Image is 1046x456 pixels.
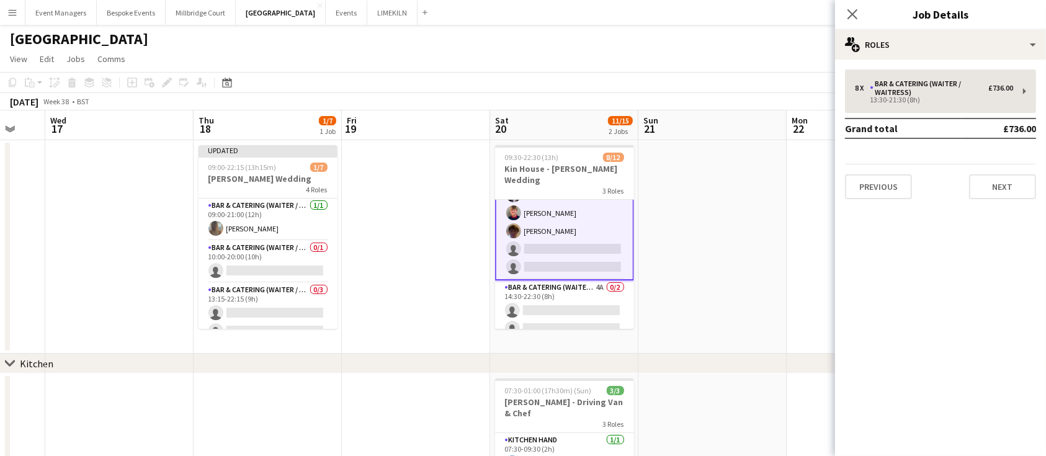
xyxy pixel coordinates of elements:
[92,51,130,67] a: Comms
[48,122,66,136] span: 17
[208,163,277,172] span: 09:00-22:15 (13h15m)
[236,1,326,25] button: [GEOGRAPHIC_DATA]
[505,386,592,395] span: 07:30-01:00 (17h30m) (Sun)
[35,51,59,67] a: Edit
[603,186,624,195] span: 3 Roles
[166,1,236,25] button: Millbridge Court
[641,122,658,136] span: 21
[855,84,870,92] div: 8 x
[199,241,337,283] app-card-role: Bar & Catering (Waiter / waitress)0/110:00-20:00 (10h)
[199,115,214,126] span: Thu
[320,127,336,136] div: 1 Job
[5,51,32,67] a: View
[870,79,988,97] div: Bar & Catering (Waiter / waitress)
[197,122,214,136] span: 18
[845,118,962,138] td: Grand total
[40,53,54,65] span: Edit
[505,153,559,162] span: 09:30-22:30 (13h)
[367,1,418,25] button: LIMEKILN
[326,1,367,25] button: Events
[199,145,337,155] div: Updated
[347,115,357,126] span: Fri
[969,174,1036,199] button: Next
[792,115,808,126] span: Mon
[61,51,90,67] a: Jobs
[10,96,38,108] div: [DATE]
[97,1,166,25] button: Bespoke Events
[835,6,1046,22] h3: Job Details
[50,115,66,126] span: Wed
[608,116,633,125] span: 11/15
[643,115,658,126] span: Sun
[345,122,357,136] span: 19
[310,163,328,172] span: 1/7
[609,127,632,136] div: 2 Jobs
[199,173,337,184] h3: [PERSON_NAME] Wedding
[790,122,808,136] span: 22
[495,280,634,341] app-card-role: Bar & Catering (Waiter / waitress)4A0/214:30-22:30 (8h)
[199,199,337,241] app-card-role: Bar & Catering (Waiter / waitress)1/109:00-21:00 (12h)[PERSON_NAME]
[77,97,89,106] div: BST
[495,396,634,419] h3: [PERSON_NAME] - Driving Van & Chef
[962,118,1036,138] td: £736.00
[10,30,148,48] h1: [GEOGRAPHIC_DATA]
[495,115,509,126] span: Sat
[306,185,328,194] span: 4 Roles
[25,1,97,25] button: Event Managers
[20,357,53,370] div: Kitchen
[835,30,1046,60] div: Roles
[199,145,337,329] app-job-card: Updated09:00-22:15 (13h15m)1/7[PERSON_NAME] Wedding4 RolesBar & Catering (Waiter / waitress)1/109...
[10,53,27,65] span: View
[607,386,624,395] span: 3/3
[495,145,634,329] app-job-card: 09:30-22:30 (13h)8/12Kin House - [PERSON_NAME] Wedding3 Roles[PERSON_NAME][PERSON_NAME][PERSON_NA...
[319,116,336,125] span: 1/7
[66,53,85,65] span: Jobs
[41,97,72,106] span: Week 38
[988,84,1013,92] div: £736.00
[493,122,509,136] span: 20
[199,283,337,361] app-card-role: Bar & Catering (Waiter / waitress)0/313:15-22:15 (9h)
[855,97,1013,103] div: 13:30-21:30 (8h)
[845,174,912,199] button: Previous
[603,153,624,162] span: 8/12
[97,53,125,65] span: Comms
[495,163,634,186] h3: Kin House - [PERSON_NAME] Wedding
[603,419,624,429] span: 3 Roles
